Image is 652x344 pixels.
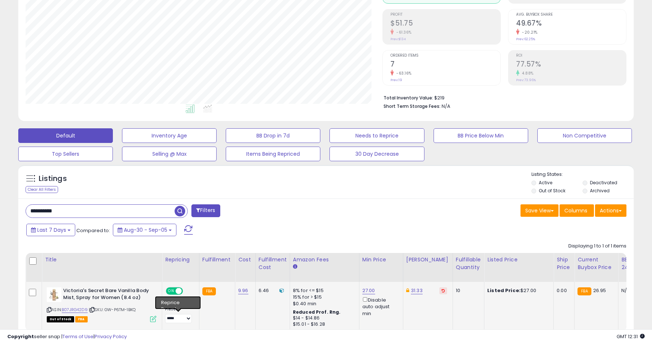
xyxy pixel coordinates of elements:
button: Last 7 Days [26,224,75,236]
span: Profit [390,13,500,17]
div: N/A [621,287,645,294]
b: Victoria's Secret Bare Vanilla Body Mist, Spray for Women (8.4 oz) [63,287,152,303]
label: Deactivated [590,179,617,186]
div: Fulfillment Cost [259,256,287,271]
div: 6.46 [259,287,284,294]
small: Prev: 19 [390,78,402,82]
small: -61.36% [394,30,412,35]
div: [PERSON_NAME] [406,256,450,264]
div: 0.00 [557,287,569,294]
div: Listed Price [487,256,550,264]
div: Fulfillment [202,256,232,264]
h2: 7 [390,60,500,70]
div: Disable auto adjust min [362,296,397,317]
button: Inventory Age [122,128,217,143]
span: | SKU: GW-P6TM-1BKQ [89,307,136,313]
div: Cost [238,256,252,264]
div: $0.40 min [293,300,354,307]
small: Amazon Fees. [293,264,297,270]
b: Short Term Storage Fees: [384,103,441,109]
div: Preset: [165,307,194,323]
a: B07JRG42D9 [62,307,88,313]
li: $219 [384,93,621,102]
button: Aug-30 - Sep-05 [113,224,176,236]
small: -20.21% [519,30,538,35]
small: 4.88% [519,71,534,76]
h5: Listings [39,174,67,184]
div: Ship Price [557,256,571,271]
strong: Copyright [7,333,34,340]
span: Avg. Buybox Share [516,13,626,17]
b: Reduced Prof. Rng. [293,309,341,315]
span: 26.95 [593,287,606,294]
div: Repricing [165,256,196,264]
h2: 49.67% [516,19,626,29]
button: Default [18,128,113,143]
div: 15% for > $15 [293,294,354,300]
button: Items Being Repriced [226,147,320,161]
a: 9.96 [238,287,248,294]
a: 31.33 [411,287,423,294]
i: This overrides the store level Dynamic Max Price for this listing [406,288,409,293]
h2: $51.75 [390,19,500,29]
div: $27.00 [487,287,548,294]
div: Amazon AI * [165,299,194,305]
span: ROI [516,54,626,58]
button: Selling @ Max [122,147,217,161]
button: Actions [595,204,626,217]
span: Aug-30 - Sep-05 [124,226,167,234]
button: BB Price Below Min [434,128,528,143]
span: FBA [75,316,88,322]
small: Prev: 62.25% [516,37,535,41]
div: $15.01 - $16.28 [293,321,354,328]
span: Compared to: [76,227,110,234]
b: Total Inventory Value: [384,95,433,101]
span: Columns [564,207,587,214]
span: Last 7 Days [37,226,66,234]
i: Revert to store-level Dynamic Max Price [442,289,445,292]
small: Prev: $134 [390,37,406,41]
div: 8% for <= $15 [293,287,354,294]
div: Displaying 1 to 1 of 1 items [568,243,626,250]
button: Save View [521,204,558,217]
div: 10 [456,287,478,294]
span: N/A [442,103,450,110]
div: BB Share 24h. [621,256,648,271]
div: Min Price [362,256,400,264]
div: $14 - $14.86 [293,315,354,321]
div: Current Buybox Price [577,256,615,271]
div: seller snap | | [7,333,127,340]
small: FBA [577,287,591,295]
button: Non Competitive [537,128,632,143]
label: Out of Stock [539,188,565,194]
small: -63.16% [394,71,412,76]
a: Privacy Policy [95,333,127,340]
span: All listings that are currently out of stock and unavailable for purchase on Amazon [47,316,74,322]
div: ASIN: [47,287,156,321]
button: Needs to Reprice [329,128,424,143]
button: Columns [560,204,594,217]
h2: 77.57% [516,60,626,70]
span: Ordered Items [390,54,500,58]
button: 30 Day Decrease [329,147,424,161]
img: 31jnMsYfkpL._SL40_.jpg [47,287,61,302]
p: Listing States: [531,171,634,178]
a: Terms of Use [62,333,94,340]
label: Active [539,179,552,186]
span: 2025-09-13 12:31 GMT [617,333,645,340]
span: OFF [182,288,194,294]
button: Filters [191,204,220,217]
label: Archived [590,188,610,194]
button: Top Sellers [18,147,113,161]
div: Amazon Fees [293,256,356,264]
small: FBA [202,287,216,295]
small: Prev: 73.96% [516,78,536,82]
span: ON [167,288,176,294]
b: Listed Price: [487,287,521,294]
div: Title [45,256,159,264]
div: Clear All Filters [26,186,58,193]
a: 27.00 [362,287,375,294]
button: BB Drop in 7d [226,128,320,143]
div: Fulfillable Quantity [456,256,481,271]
